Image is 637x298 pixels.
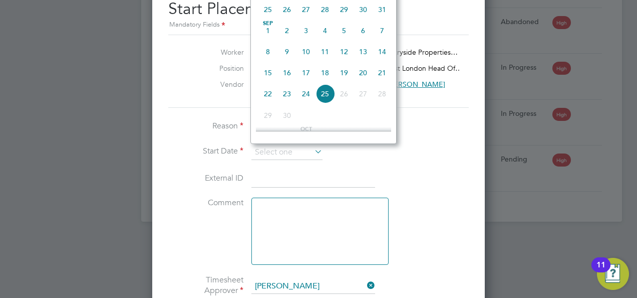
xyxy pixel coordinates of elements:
[168,275,243,296] label: Timesheet Approver
[296,84,315,103] span: 24
[315,63,335,82] span: 18
[189,80,244,89] label: Vendor
[296,21,315,40] span: 3
[277,106,296,125] span: 30
[354,42,373,61] span: 13
[596,265,605,278] div: 11
[258,84,277,103] span: 22
[378,48,458,57] span: Countryside Properties…
[315,84,335,103] span: 25
[168,20,469,31] div: Mandatory Fields
[189,48,244,57] label: Worker
[168,121,243,131] label: Reason
[258,42,277,61] span: 8
[384,64,462,73] span: West London Head Of…
[258,63,277,82] span: 15
[373,84,392,103] span: 28
[388,80,445,89] span: [PERSON_NAME]
[277,21,296,40] span: 2
[354,63,373,82] span: 20
[335,63,354,82] span: 19
[354,84,373,103] span: 27
[335,42,354,61] span: 12
[258,21,277,26] span: Sep
[258,21,277,40] span: 1
[373,42,392,61] span: 14
[354,21,373,40] span: 6
[296,42,315,61] span: 10
[258,106,277,125] span: 29
[335,21,354,40] span: 5
[277,63,296,82] span: 16
[251,279,375,294] input: Search for...
[277,42,296,61] span: 9
[315,42,335,61] span: 11
[251,145,323,160] input: Select one
[168,146,243,157] label: Start Date
[296,63,315,82] span: 17
[168,198,243,208] label: Comment
[335,84,354,103] span: 26
[189,64,244,73] label: Position
[597,258,629,290] button: Open Resource Center, 11 new notifications
[373,63,392,82] span: 21
[277,84,296,103] span: 23
[168,173,243,184] label: External ID
[373,21,392,40] span: 7
[315,21,335,40] span: 4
